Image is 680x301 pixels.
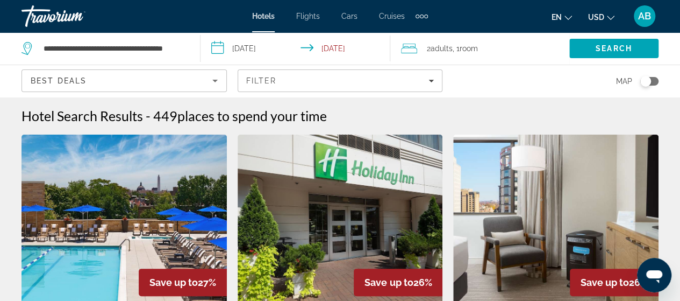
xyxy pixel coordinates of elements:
span: Map [616,74,632,89]
a: Travorium [22,2,129,30]
span: en [552,13,562,22]
span: Save up to [581,277,629,288]
span: Adults [431,44,453,53]
span: Save up to [364,277,413,288]
span: Best Deals [31,76,87,85]
span: Room [460,44,478,53]
button: Travelers: 2 adults, 0 children [390,32,569,65]
span: Save up to [149,277,198,288]
a: Cruises [379,12,405,20]
button: Toggle map [632,76,658,86]
button: Filters [238,69,443,92]
div: 27% [139,269,227,296]
span: - [146,108,151,124]
button: Change currency [588,9,614,25]
span: , 1 [453,41,478,56]
iframe: Button to launch messaging window [637,258,671,292]
span: 2 [427,41,453,56]
span: Filter [246,76,277,85]
button: Select check in and out date [201,32,390,65]
a: Cars [341,12,357,20]
span: USD [588,13,604,22]
span: AB [638,11,651,22]
input: Search hotel destination [42,40,184,57]
a: Flights [296,12,320,20]
div: 26% [570,269,658,296]
h1: Hotel Search Results [22,108,143,124]
h2: 449 [153,108,327,124]
a: Hotels [252,12,275,20]
button: User Menu [631,5,658,27]
span: Search [596,44,632,53]
span: places to spend your time [177,108,327,124]
button: Search [569,39,658,58]
div: 26% [354,269,442,296]
mat-select: Sort by [31,74,218,87]
button: Change language [552,9,572,25]
button: Extra navigation items [416,8,428,25]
